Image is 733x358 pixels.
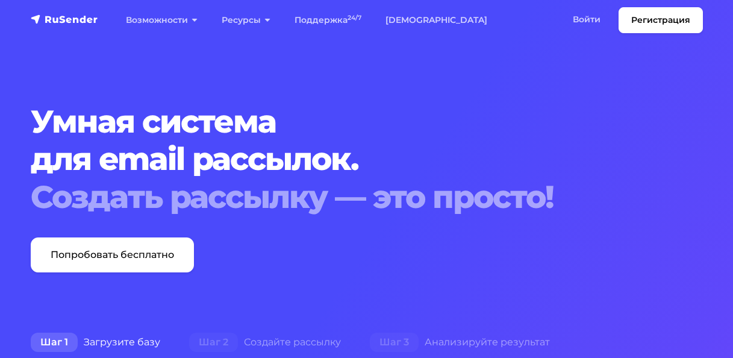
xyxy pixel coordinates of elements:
[189,333,238,352] span: Шаг 2
[31,13,98,25] img: RuSender
[561,7,613,32] a: Войти
[175,330,355,354] div: Создайте рассылку
[114,8,210,33] a: Возможности
[355,330,564,354] div: Анализируйте результат
[370,333,419,352] span: Шаг 3
[31,237,194,272] a: Попробовать бесплатно
[31,178,703,216] div: Создать рассылку — это просто!
[31,333,78,352] span: Шаг 1
[348,14,361,22] sup: 24/7
[619,7,703,33] a: Регистрация
[373,8,499,33] a: [DEMOGRAPHIC_DATA]
[31,103,703,216] h1: Умная система для email рассылок.
[282,8,373,33] a: Поддержка24/7
[16,330,175,354] div: Загрузите базу
[210,8,282,33] a: Ресурсы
